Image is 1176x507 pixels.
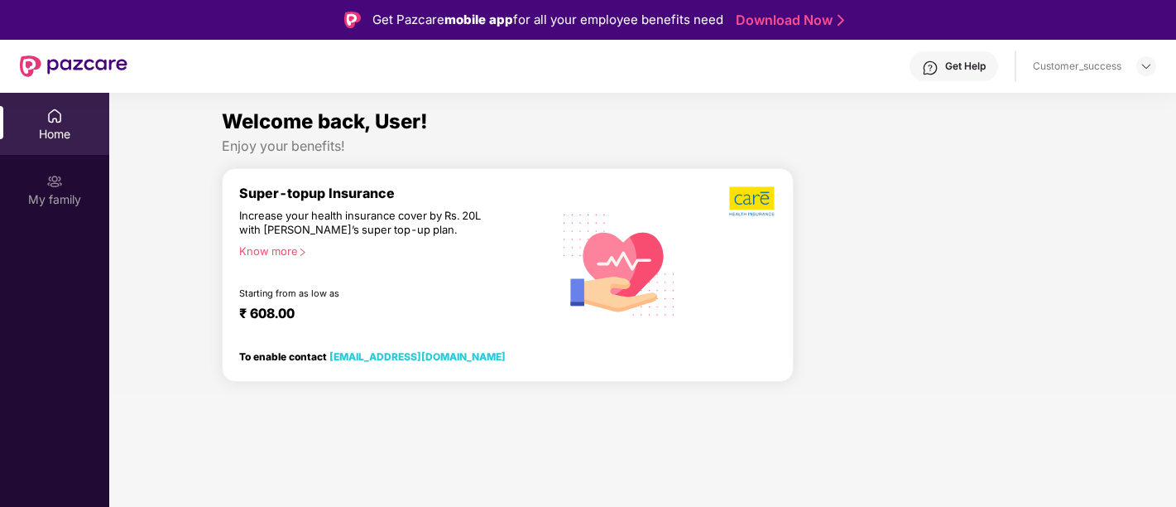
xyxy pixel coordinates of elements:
[222,138,1063,155] div: Enjoy your benefits!
[838,12,844,29] img: Stroke
[239,350,506,362] div: To enable contact
[239,209,481,237] div: Increase your health insurance cover by Rs. 20L with [PERSON_NAME]’s super top-up plan.
[736,12,839,29] a: Download Now
[922,60,938,76] img: svg+xml;base64,PHN2ZyBpZD0iSGVscC0zMngzMiIgeG1sbnM9Imh0dHA6Ly93d3cudzMub3JnLzIwMDAvc3ZnIiB3aWR0aD...
[239,306,536,326] div: ₹ 608.00
[1140,60,1153,73] img: svg+xml;base64,PHN2ZyBpZD0iRHJvcGRvd24tMzJ4MzIiIHhtbG5zPSJodHRwOi8vd3d3LnczLm9yZy8yMDAwL3N2ZyIgd2...
[329,350,506,363] a: [EMAIL_ADDRESS][DOMAIN_NAME]
[239,186,553,201] div: Super-topup Insurance
[372,10,723,30] div: Get Pazcare for all your employee benefits need
[298,248,307,257] span: right
[1033,60,1121,73] div: Customer_success
[729,186,776,217] img: b5dec4f62d2307b9de63beb79f102df3.png
[20,56,127,77] img: New Pazcare Logo
[239,244,543,256] div: Know more
[46,108,63,124] img: svg+xml;base64,PHN2ZyBpZD0iSG9tZSIgeG1sbnM9Imh0dHA6Ly93d3cudzMub3JnLzIwMDAvc3ZnIiB3aWR0aD0iMjAiIG...
[444,12,513,27] strong: mobile app
[239,287,482,299] div: Starting from as low as
[552,196,686,332] img: svg+xml;base64,PHN2ZyB4bWxucz0iaHR0cDovL3d3dy53My5vcmcvMjAwMC9zdmciIHhtbG5zOnhsaW5rPSJodHRwOi8vd3...
[344,12,361,28] img: Logo
[222,109,428,133] span: Welcome back, User!
[945,60,986,73] div: Get Help
[46,173,63,190] img: svg+xml;base64,PHN2ZyB3aWR0aD0iMjAiIGhlaWdodD0iMjAiIHZpZXdCb3g9IjAgMCAyMCAyMCIgZmlsbD0ibm9uZSIgeG...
